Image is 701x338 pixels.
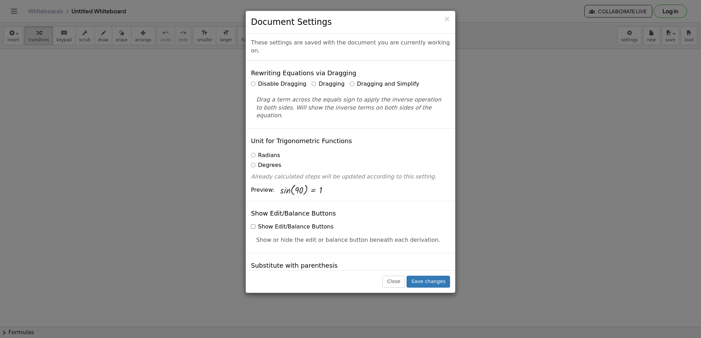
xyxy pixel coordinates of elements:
[251,210,336,217] h4: Show Edit/Balance Buttons
[251,82,256,86] input: Disable Dragging
[251,223,333,231] label: Show Edit/Balance Buttons
[251,80,306,88] label: Disable Dragging
[444,15,450,23] button: Close
[407,276,450,288] button: Save changes
[251,262,338,269] h4: Substitute with parenthesis
[312,82,316,86] input: Dragging
[312,80,345,88] label: Dragging
[251,173,450,181] p: Already calculated steps will be updated according to this setting.
[256,236,445,244] p: Show or hide the edit or balance button beneath each derivation.
[251,16,450,28] h3: Document Settings
[256,96,445,120] p: Drag a term across the equals sign to apply the inverse operation to both sides. Will show the in...
[350,82,354,86] input: Dragging and Simplify
[251,152,280,160] label: Radians
[251,224,256,229] input: Show Edit/Balance Buttons
[251,70,356,77] h4: Rewriting Equations via Dragging
[251,186,274,194] span: Preview:
[251,153,256,157] input: Radians
[251,138,352,145] h4: Unit for Trigonometric Functions
[350,80,419,88] label: Dragging and Simplify
[444,15,450,23] span: ×
[251,163,256,167] input: Degrees
[246,34,455,61] div: These settings are saved with the document you are currently working on.
[382,276,405,288] button: Close
[251,161,281,169] label: Degrees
